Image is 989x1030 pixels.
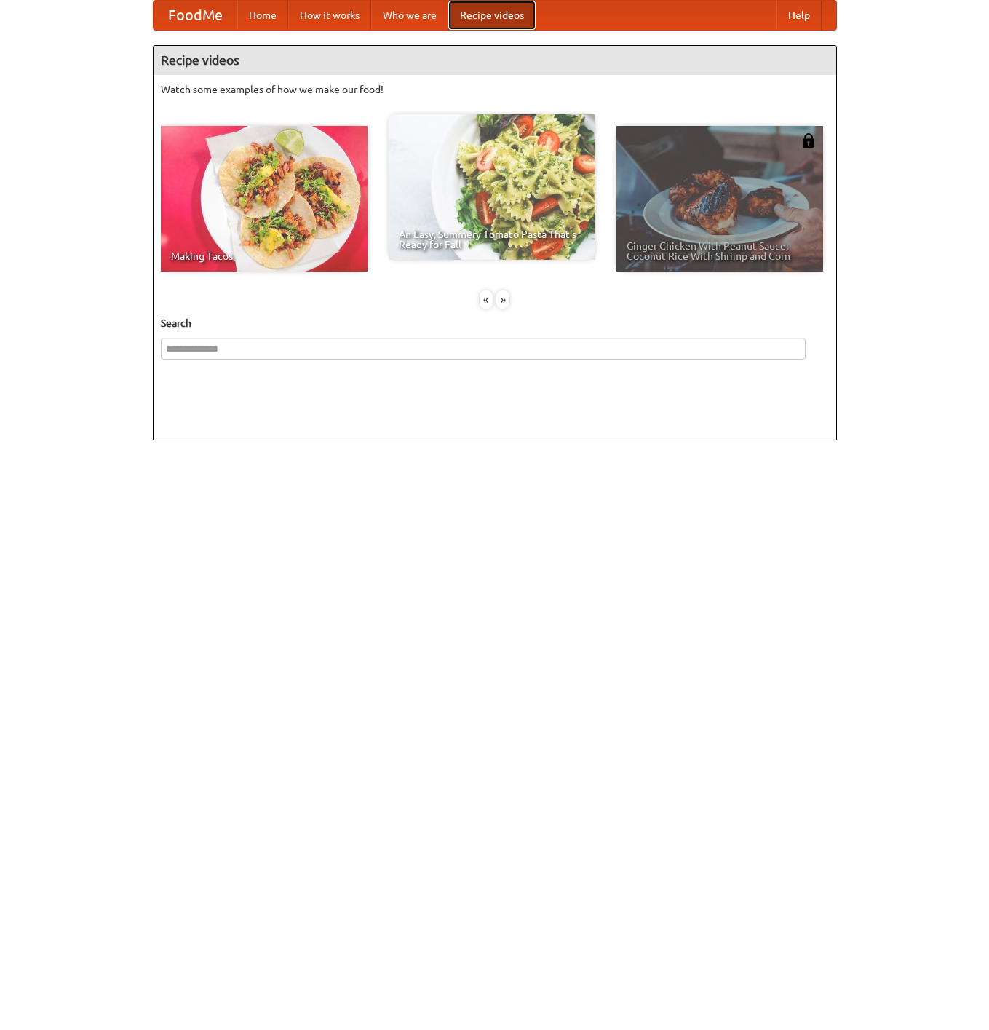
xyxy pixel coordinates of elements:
p: Watch some examples of how we make our food! [161,82,829,97]
span: An Easy, Summery Tomato Pasta That's Ready for Fall [399,229,585,250]
a: Help [776,1,822,30]
a: Home [237,1,288,30]
div: « [480,290,493,309]
a: How it works [288,1,371,30]
div: » [496,290,509,309]
h4: Recipe videos [154,46,836,75]
h5: Search [161,316,829,330]
a: An Easy, Summery Tomato Pasta That's Ready for Fall [389,114,595,260]
img: 483408.png [801,133,816,148]
a: Recipe videos [448,1,536,30]
a: Who we are [371,1,448,30]
span: Making Tacos [171,251,357,261]
a: FoodMe [154,1,237,30]
a: Making Tacos [161,126,368,272]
